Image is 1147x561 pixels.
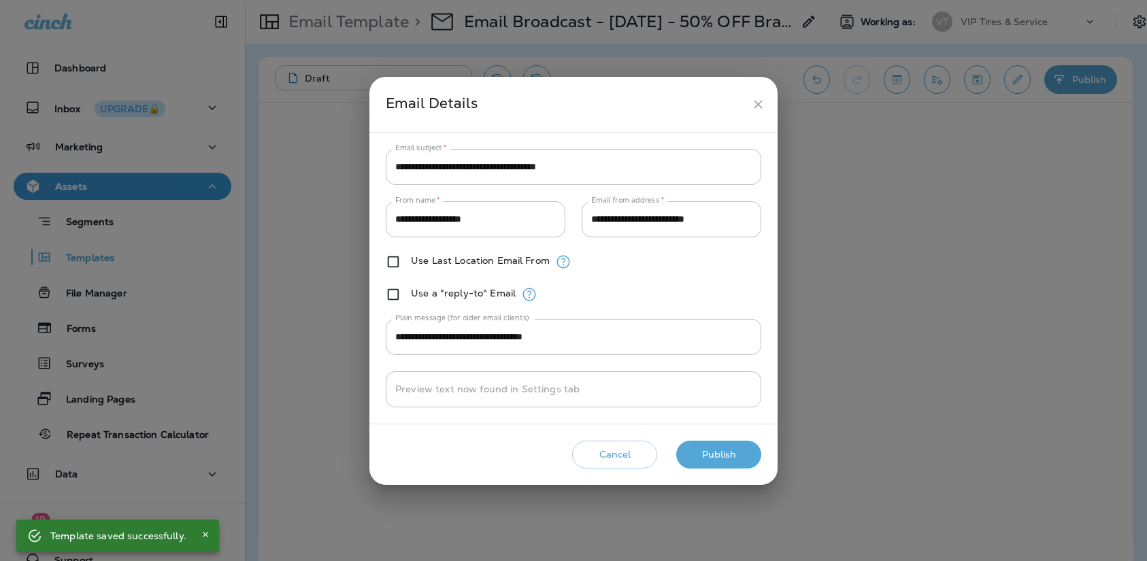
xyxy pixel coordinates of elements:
[591,195,664,205] label: Email from address
[411,288,516,299] label: Use a "reply-to" Email
[197,526,214,543] button: Close
[572,441,657,469] button: Cancel
[386,92,746,117] div: Email Details
[676,441,761,469] button: Publish
[395,143,447,153] label: Email subject
[50,524,186,548] div: Template saved successfully.
[395,195,440,205] label: From name
[746,92,771,117] button: close
[411,255,550,266] label: Use Last Location Email From
[395,313,529,323] label: Plain message (for older email clients)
